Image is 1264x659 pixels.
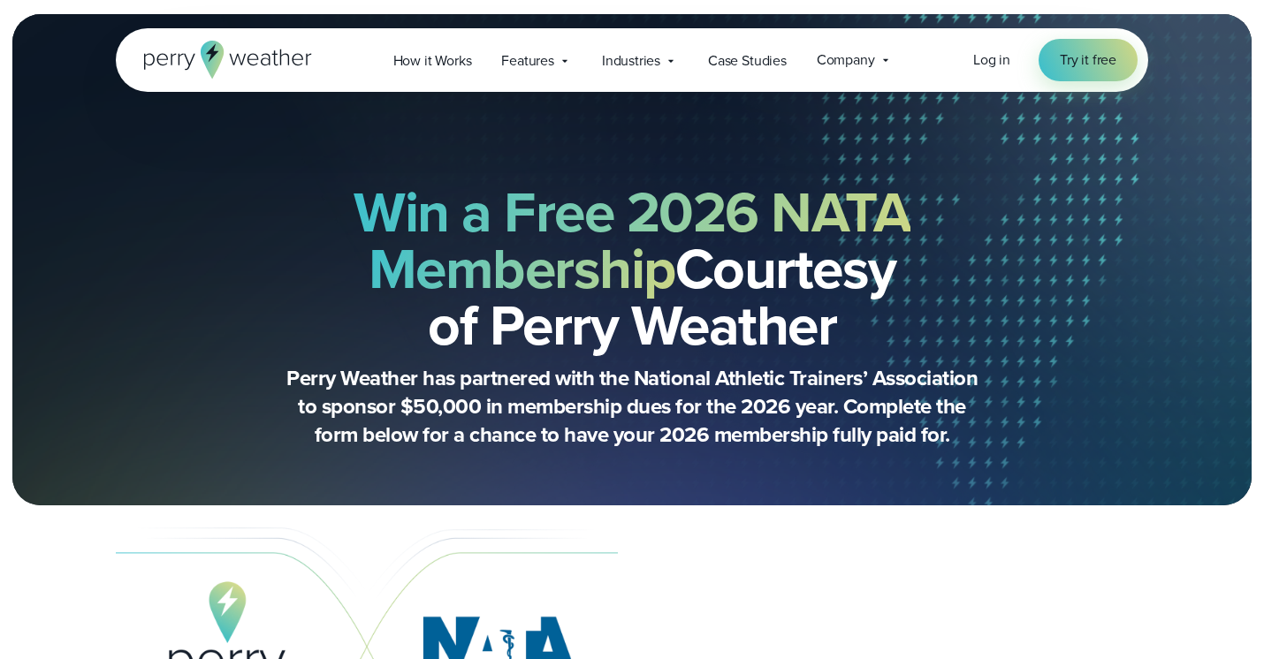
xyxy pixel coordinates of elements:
[1039,39,1138,81] a: Try it free
[693,42,802,79] a: Case Studies
[278,364,986,449] p: Perry Weather has partnered with the National Athletic Trainers’ Association to sponsor $50,000 i...
[1060,49,1116,71] span: Try it free
[204,184,1060,353] h2: Courtesy of Perry Weather
[973,49,1010,71] a: Log in
[602,50,660,72] span: Industries
[973,49,1010,70] span: Log in
[354,170,910,310] strong: Win a Free 2026 NATA Membership
[501,50,554,72] span: Features
[378,42,487,79] a: How it Works
[817,49,875,71] span: Company
[393,50,472,72] span: How it Works
[708,50,787,72] span: Case Studies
